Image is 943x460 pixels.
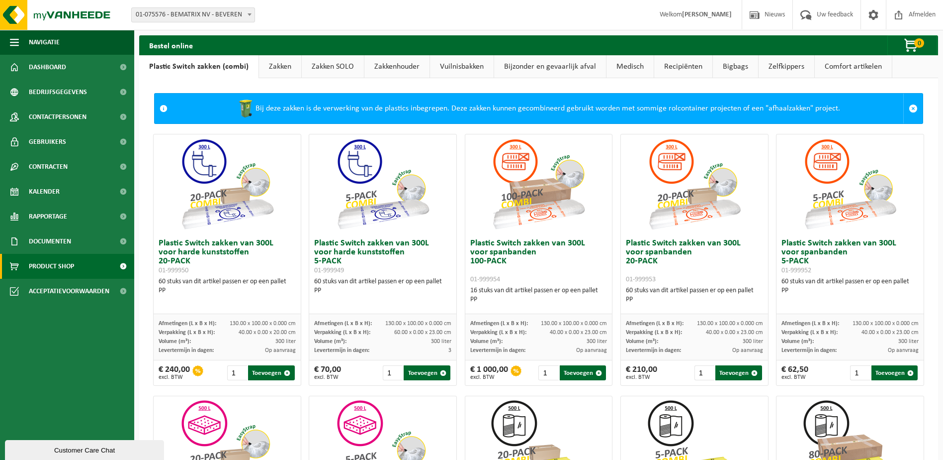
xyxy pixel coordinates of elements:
span: Op aanvraag [265,347,296,353]
span: 300 liter [431,339,451,345]
span: 40.00 x 0.00 x 20.00 cm [239,330,296,336]
span: Afmetingen (L x B x H): [781,321,839,327]
span: Levertermijn in dagen: [626,347,681,353]
img: 01-999952 [800,134,900,234]
span: Volume (m³): [626,339,658,345]
span: excl. BTW [781,374,808,380]
span: Verpakking (L x B x H): [159,330,215,336]
span: Op aanvraag [888,347,919,353]
div: PP [626,295,763,304]
span: Dashboard [29,55,66,80]
div: PP [314,286,451,295]
span: excl. BTW [626,374,657,380]
strong: [PERSON_NAME] [682,11,732,18]
div: € 62,50 [781,365,808,380]
span: Verpakking (L x B x H): [626,330,682,336]
a: Comfort artikelen [815,55,892,78]
span: 300 liter [898,339,919,345]
span: 01-999952 [781,267,811,274]
span: 300 liter [743,339,763,345]
img: 01-999950 [177,134,277,234]
span: Afmetingen (L x B x H): [314,321,372,327]
span: Op aanvraag [732,347,763,353]
span: Rapportage [29,204,67,229]
h3: Plastic Switch zakken van 300L voor spanbanden 20-PACK [626,239,763,284]
span: Volume (m³): [159,339,191,345]
span: 40.00 x 0.00 x 23.00 cm [706,330,763,336]
span: Afmetingen (L x B x H): [470,321,528,327]
img: WB-0240-HPE-GN-50.png [236,99,256,118]
a: Zakkenhouder [364,55,429,78]
span: 130.00 x 100.00 x 0.000 cm [853,321,919,327]
span: 01-999949 [314,267,344,274]
span: 40.00 x 0.00 x 23.00 cm [861,330,919,336]
input: 1 [850,365,870,380]
h3: Plastic Switch zakken van 300L voor harde kunststoffen 5-PACK [314,239,451,275]
span: Product Shop [29,254,74,279]
span: Verpakking (L x B x H): [314,330,370,336]
h3: Plastic Switch zakken van 300L voor spanbanden 100-PACK [470,239,607,284]
span: Op aanvraag [576,347,607,353]
a: Medisch [606,55,654,78]
span: 300 liter [587,339,607,345]
span: excl. BTW [470,374,508,380]
a: Bijzonder en gevaarlijk afval [494,55,606,78]
span: 01-075576 - BEMATRIX NV - BEVEREN [132,8,255,22]
span: Kalender [29,179,60,204]
span: Documenten [29,229,71,254]
div: 60 stuks van dit artikel passen er op een pallet [626,286,763,304]
input: 1 [383,365,403,380]
div: € 240,00 [159,365,190,380]
a: Bigbags [713,55,758,78]
span: Volume (m³): [314,339,346,345]
span: Contracten [29,154,68,179]
a: Recipiënten [654,55,712,78]
div: 60 stuks van dit artikel passen er op een pallet [781,277,919,295]
button: Toevoegen [404,365,450,380]
div: € 210,00 [626,365,657,380]
div: 60 stuks van dit artikel passen er op een pallet [314,277,451,295]
input: 1 [694,365,714,380]
span: Gebruikers [29,129,66,154]
span: 130.00 x 100.00 x 0.000 cm [697,321,763,327]
input: 1 [538,365,558,380]
a: Zelfkippers [759,55,814,78]
img: 01-999949 [333,134,432,234]
span: 130.00 x 100.00 x 0.000 cm [230,321,296,327]
button: Toevoegen [715,365,762,380]
div: 16 stuks van dit artikel passen er op een pallet [470,286,607,304]
button: Toevoegen [871,365,918,380]
a: Vuilnisbakken [430,55,494,78]
span: excl. BTW [314,374,341,380]
span: Levertermijn in dagen: [159,347,214,353]
iframe: chat widget [5,438,166,460]
div: € 70,00 [314,365,341,380]
div: PP [470,295,607,304]
button: 0 [887,35,937,55]
span: 01-999954 [470,276,500,283]
span: Levertermijn in dagen: [781,347,837,353]
span: Contactpersonen [29,105,86,129]
a: Sluit melding [903,94,923,123]
span: 01-999950 [159,267,188,274]
h3: Plastic Switch zakken van 300L voor harde kunststoffen 20-PACK [159,239,296,275]
div: PP [781,286,919,295]
input: 1 [227,365,247,380]
span: 01-075576 - BEMATRIX NV - BEVEREN [131,7,255,22]
span: Verpakking (L x B x H): [781,330,838,336]
span: 130.00 x 100.00 x 0.000 cm [385,321,451,327]
span: 3 [448,347,451,353]
span: excl. BTW [159,374,190,380]
span: Volume (m³): [781,339,814,345]
span: 40.00 x 0.00 x 23.00 cm [550,330,607,336]
span: Afmetingen (L x B x H): [626,321,684,327]
div: € 1 000,00 [470,365,508,380]
span: Acceptatievoorwaarden [29,279,109,304]
span: 60.00 x 0.00 x 23.00 cm [394,330,451,336]
h3: Plastic Switch zakken van 300L voor spanbanden 5-PACK [781,239,919,275]
span: 01-999953 [626,276,656,283]
img: 01-999953 [645,134,744,234]
span: Verpakking (L x B x H): [470,330,526,336]
span: 0 [914,38,924,48]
